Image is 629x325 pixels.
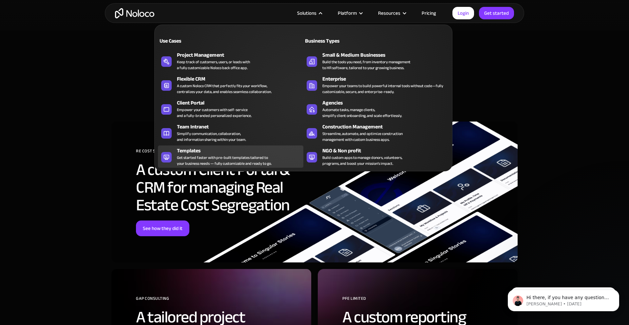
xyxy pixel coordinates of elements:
div: RE Cost Seg [136,146,301,161]
div: Construction Management [322,123,452,131]
a: Client PortalEmpower your customers with self-serviceand a fully-branded personalized experience. [158,98,303,120]
iframe: Intercom notifications message [498,276,629,322]
div: Empower your customers with self-service and a fully-branded personalized experience. [177,107,252,119]
a: See how they did it [136,220,189,236]
div: Resources [378,9,400,17]
a: Business Types [303,33,449,48]
div: Resources [370,9,413,17]
a: EnterpriseEmpower your teams to build powerful internal tools without code—fully customizable, se... [303,74,449,96]
div: Automate tasks, manage clients, simplify client onboarding, and scale effortlessly. [322,107,402,119]
a: Flexible CRMA custom Noloco CRM that perfectly fits your workflow,centralizes your data, and enab... [158,74,303,96]
div: Project Management [177,51,306,59]
div: Solutions [297,9,316,17]
div: Agencies [322,99,452,107]
a: Login [452,7,474,19]
div: Client Portal [177,99,306,107]
div: A custom Noloco CRM that perfectly fits your workflow, centralizes your data, and enables seamles... [177,83,272,95]
div: Solutions [289,9,330,17]
div: Streamline, automate, and optimize construction management with custom business apps. [322,131,403,143]
div: Use Cases [158,37,228,45]
a: Get started [479,7,514,19]
a: NGO & Non profitBuild custom apps to manage donors, volunteers,programs, and boost your mission’s... [303,145,449,168]
div: Simplify communication, collaboration, and information sharing within your team. [177,131,246,143]
div: Small & Medium Businesses [322,51,452,59]
nav: Solutions [154,15,452,171]
a: Team IntranetSimplify communication, collaboration,and information sharing within your team. [158,122,303,144]
div: Flexible CRM [177,75,306,83]
div: Enterprise [322,75,452,83]
div: Build custom apps to manage donors, volunteers, programs, and boost your mission’s impact. [322,155,402,166]
a: home [115,8,154,18]
div: Business Types [303,37,373,45]
a: Use Cases [158,33,303,48]
h2: A custom Client Portal & CRM for managing Real Estate Cost Segregation [136,161,301,214]
div: Team Intranet [177,123,306,131]
div: NGO & Non profit [322,147,452,155]
div: PFE Limited [342,294,508,308]
div: Templates [177,147,306,155]
a: Project ManagementKeep track of customers, users, or leads witha fully customizable Noloco back o... [158,50,303,72]
div: Get started faster with pre-built templates tailored to your business needs — fully customizable ... [177,155,272,166]
div: Empower your teams to build powerful internal tools without code—fully customizable, secure, and ... [322,83,446,95]
a: Pricing [413,9,444,17]
a: AgenciesAutomate tasks, manage clients,simplify client onboarding, and scale effortlessly. [303,98,449,120]
div: Build the tools you need, from inventory management to HR software, tailored to your growing busi... [322,59,410,71]
a: Construction ManagementStreamline, automate, and optimize constructionmanagement with custom busi... [303,122,449,144]
div: GAP Consulting [136,294,301,308]
a: Small & Medium BusinessesBuild the tools you need, from inventory managementto HR software, tailo... [303,50,449,72]
a: TemplatesGet started faster with pre-built templates tailored toyour business needs — fully custo... [158,145,303,168]
div: Platform [330,9,370,17]
div: Platform [338,9,357,17]
h2: These customers have enhanced their permission controls with Noloco [111,62,518,97]
div: Keep track of customers, users, or leads with a fully customizable Noloco back office app. [177,59,250,71]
